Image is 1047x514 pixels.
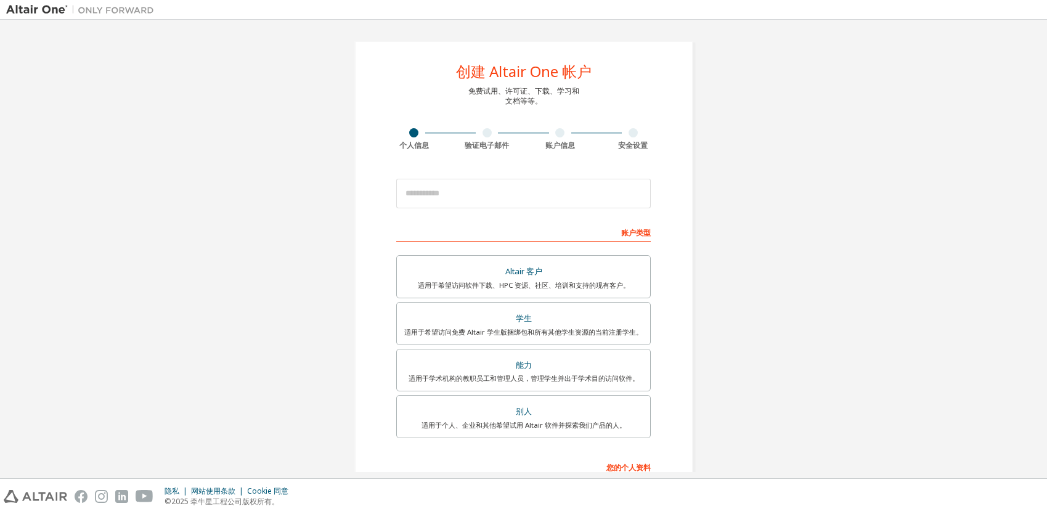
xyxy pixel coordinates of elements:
div: 适用于个人、企业和其他希望试用 Altair 软件并探索我们产品的人。 [404,420,643,430]
img: youtube.svg [136,490,153,503]
div: 网站使用条款 [191,486,247,496]
div: 免费试用、许可证、下载、学习和 文档等等。 [468,86,579,106]
img: linkedin.svg [115,490,128,503]
div: Altair 客户 [404,263,643,280]
div: 隐私 [165,486,191,496]
p: © [165,496,296,507]
div: 账户信息 [524,141,597,150]
div: 验证电子邮件 [450,141,524,150]
img: altair_logo.svg [4,490,67,503]
div: 能力 [404,357,643,374]
div: 适用于学术机构的教职员工和管理人员，管理学生并出于学术目的访问软件。 [404,373,643,383]
div: 适用于希望访问免费 Altair 学生版捆绑包和所有其他学生资源的当前注册学生。 [404,327,643,337]
font: 2025 牵牛星工程公司版权所有。 [171,496,279,507]
div: 账户类型 [396,222,651,242]
div: 学生 [404,310,643,327]
img: instagram.svg [95,490,108,503]
div: 别人 [404,403,643,420]
img: facebook.svg [75,490,88,503]
div: 个人信息 [378,141,451,150]
div: Cookie 同意 [247,486,296,496]
div: 适用于希望访问软件下载、HPC 资源、社区、培训和支持的现有客户。 [404,280,643,290]
img: Altair One [6,4,160,16]
div: 您的个人资料 [396,457,651,476]
div: 安全设置 [597,141,670,150]
div: 创建 Altair One 帐户 [456,64,592,79]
